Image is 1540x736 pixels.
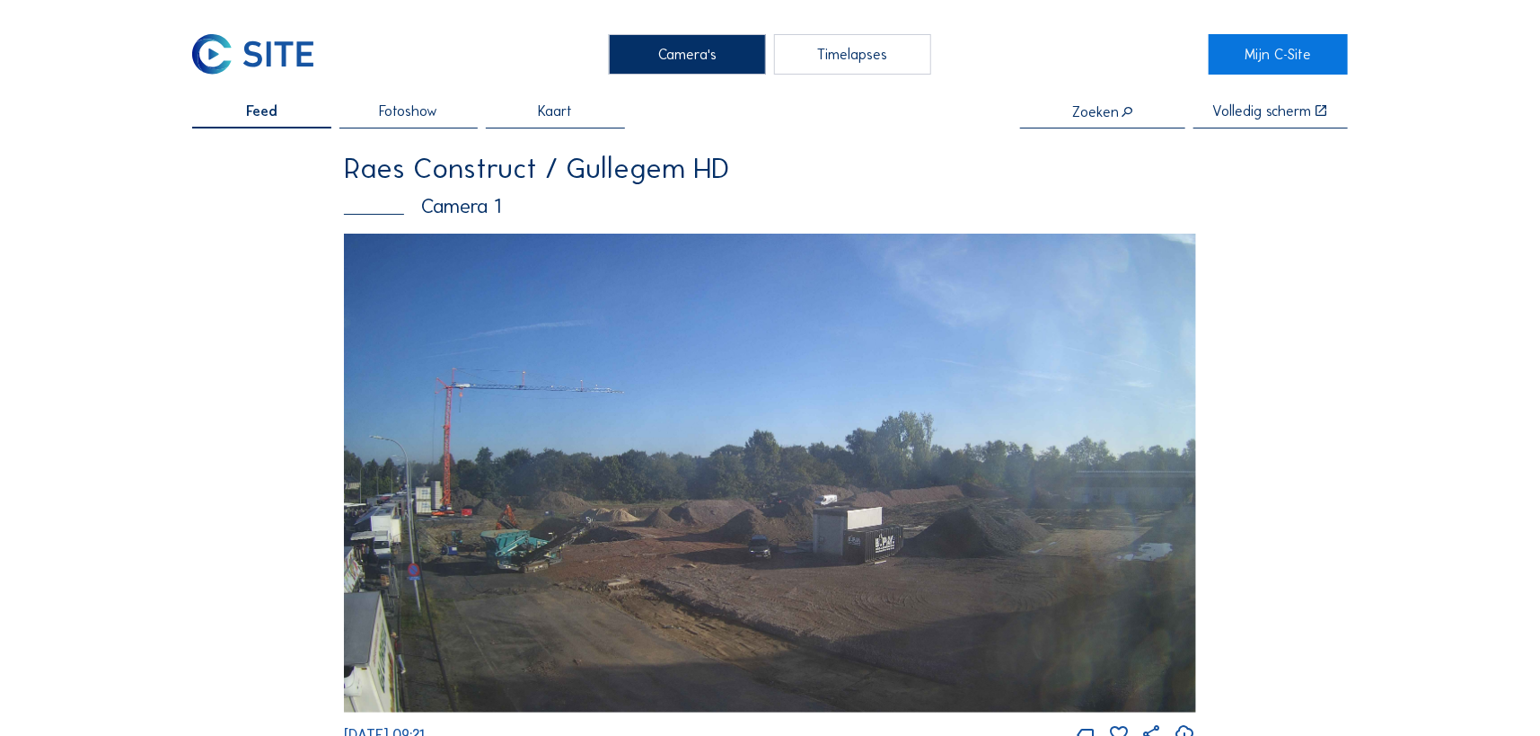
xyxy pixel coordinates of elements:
a: Mijn C-Site [1209,34,1347,75]
span: Feed [246,104,277,119]
div: Volledig scherm [1212,104,1312,119]
span: Fotoshow [379,104,437,119]
div: Camera's [609,34,766,75]
div: Raes Construct / Gullegem HD [344,155,1195,183]
img: Image [344,234,1195,713]
img: C-SITE Logo [192,34,313,75]
span: Kaart [538,104,572,119]
a: C-SITE Logo [192,34,330,75]
div: Timelapses [774,34,931,75]
div: Camera 1 [344,197,1195,217]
